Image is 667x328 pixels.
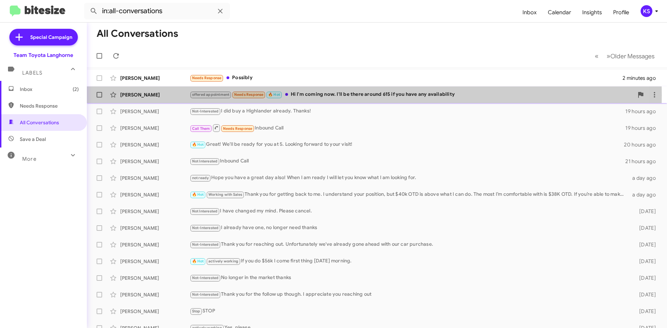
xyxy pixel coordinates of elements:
[190,241,628,249] div: Thank you for reaching out. Unfortunately we've already gone ahead with our car purchase.
[190,257,628,265] div: If you do $56k I come first thing [DATE] morning.
[607,52,610,60] span: »
[623,75,661,82] div: 2 minutes ago
[628,258,661,265] div: [DATE]
[20,136,46,143] span: Save a Deal
[73,86,79,93] span: (2)
[190,174,628,182] div: Hope you have a great day also! When I am ready I will let you know what I am looking for.
[192,126,210,131] span: Call Them
[14,52,73,59] div: Team Toyota Langhorne
[9,29,78,45] a: Special Campaign
[120,125,190,132] div: [PERSON_NAME]
[192,259,204,263] span: 🔥 Hot
[624,141,661,148] div: 20 hours ago
[120,241,190,248] div: [PERSON_NAME]
[120,191,190,198] div: [PERSON_NAME]
[192,242,219,247] span: Not-Interested
[20,86,79,93] span: Inbox
[635,5,659,17] button: KS
[192,192,204,197] span: 🔥 Hot
[190,224,628,232] div: I already have one, no longer need thanks
[192,76,222,80] span: Needs Response
[628,275,661,281] div: [DATE]
[625,158,661,165] div: 21 hours ago
[190,141,624,149] div: Great! We'll be ready for you at 5. Looking forward to your visit!
[84,3,230,19] input: Search
[234,92,264,97] span: Needs Response
[517,2,542,23] a: Inbox
[608,2,635,23] a: Profile
[602,49,659,63] button: Next
[625,125,661,132] div: 19 hours ago
[190,91,634,99] div: Hi I'm coming now. I'll be there around 615 if you have any availability
[120,225,190,232] div: [PERSON_NAME]
[268,92,280,97] span: 🔥 Hot
[190,124,625,132] div: Inbound Call
[120,158,190,165] div: [PERSON_NAME]
[192,159,218,163] span: Not Interested
[190,74,623,82] div: Possibly
[120,91,190,98] div: [PERSON_NAME]
[190,107,625,115] div: I did buy a Highlander already. Thanks!
[190,291,628,298] div: Thank you for the follow up though. I appreciate you reaching out
[192,292,219,297] span: Not-Interested
[192,276,219,280] span: Not-Interested
[628,225,661,232] div: [DATE]
[20,102,79,109] span: Needs Response
[190,207,628,215] div: I have changed my mind. Please cancel.
[628,191,661,198] div: a day ago
[577,2,608,23] a: Insights
[625,108,661,115] div: 19 hours ago
[192,92,230,97] span: offered appointment
[190,274,628,282] div: No longer in the market thanks
[190,307,628,315] div: STOP
[628,175,661,182] div: a day ago
[192,226,219,230] span: Not-Interested
[595,52,599,60] span: «
[22,70,42,76] span: Labels
[628,308,661,315] div: [DATE]
[120,308,190,315] div: [PERSON_NAME]
[192,209,218,213] span: Not Interested
[591,49,659,63] nav: Page navigation example
[120,175,190,182] div: [PERSON_NAME]
[192,176,209,180] span: not ready
[192,142,204,147] span: 🔥 Hot
[97,28,178,39] h1: All Conversations
[190,157,625,165] div: Inbound Call
[20,119,59,126] span: All Conversations
[120,208,190,215] div: [PERSON_NAME]
[208,192,242,197] span: Working with Sales
[30,34,72,41] span: Special Campaign
[192,309,200,313] span: Stop
[591,49,603,63] button: Previous
[120,258,190,265] div: [PERSON_NAME]
[542,2,577,23] a: Calendar
[120,275,190,281] div: [PERSON_NAME]
[120,75,190,82] div: [PERSON_NAME]
[120,291,190,298] div: [PERSON_NAME]
[208,259,238,263] span: actively working
[120,108,190,115] div: [PERSON_NAME]
[120,141,190,148] div: [PERSON_NAME]
[628,208,661,215] div: [DATE]
[190,191,628,199] div: Thank you for getting back to me. I understand your position, but $40k OTD is above what I can do...
[628,291,661,298] div: [DATE]
[641,5,652,17] div: KS
[192,109,219,113] span: Not-Interested
[223,126,253,131] span: Needs Response
[22,156,36,162] span: More
[628,241,661,248] div: [DATE]
[610,52,654,60] span: Older Messages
